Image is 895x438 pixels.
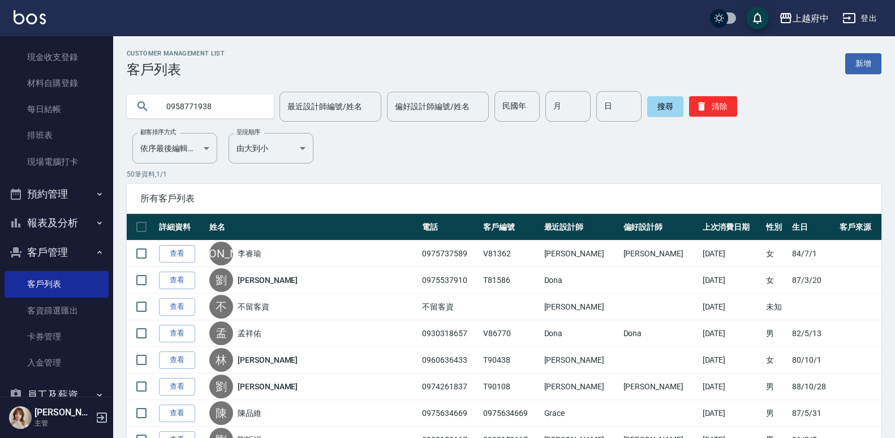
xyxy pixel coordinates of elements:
[541,294,621,320] td: [PERSON_NAME]
[541,373,621,400] td: [PERSON_NAME]
[789,241,837,267] td: 84/7/1
[5,380,109,410] button: 員工及薪資
[419,373,480,400] td: 0974261837
[159,245,195,263] a: 查看
[480,373,541,400] td: T90108
[541,241,621,267] td: [PERSON_NAME]
[789,320,837,347] td: 82/5/13
[5,96,109,122] a: 每日結帳
[156,214,206,241] th: 詳細資料
[5,350,109,376] a: 入金管理
[159,405,195,422] a: 查看
[700,294,764,320] td: [DATE]
[621,320,700,347] td: Dona
[419,267,480,294] td: 0975537910
[127,169,881,179] p: 50 筆資料, 1 / 1
[845,53,881,74] a: 新增
[541,267,621,294] td: Dona
[159,378,195,396] a: 查看
[700,320,764,347] td: [DATE]
[789,267,837,294] td: 87/3/20
[789,347,837,373] td: 80/10/1
[5,298,109,324] a: 客資篩選匯出
[763,347,789,373] td: 女
[140,128,176,136] label: 顧客排序方式
[838,8,881,29] button: 登出
[480,214,541,241] th: 客戶編號
[837,214,881,241] th: 客戶來源
[774,7,833,30] button: 上越府中
[9,406,32,429] img: Person
[789,400,837,427] td: 87/5/31
[5,70,109,96] a: 材料自購登錄
[5,208,109,238] button: 報表及分析
[541,400,621,427] td: Grace
[5,149,109,175] a: 現場電腦打卡
[480,241,541,267] td: V81362
[5,179,109,209] button: 預約管理
[236,128,260,136] label: 呈現順序
[789,373,837,400] td: 88/10/28
[541,214,621,241] th: 最近設計師
[419,400,480,427] td: 0975634669
[238,301,269,312] a: 不留客資
[209,321,233,345] div: 孟
[793,11,829,25] div: 上越府中
[480,267,541,294] td: T81586
[480,320,541,347] td: V86770
[763,320,789,347] td: 男
[789,214,837,241] th: 生日
[763,400,789,427] td: 男
[763,214,789,241] th: 性別
[159,351,195,369] a: 查看
[238,354,298,366] a: [PERSON_NAME]
[14,10,46,24] img: Logo
[647,96,683,117] button: 搜尋
[480,400,541,427] td: 0975634669
[127,50,225,57] h2: Customer Management List
[746,7,769,29] button: save
[159,325,195,342] a: 查看
[763,294,789,320] td: 未知
[159,272,195,289] a: 查看
[209,375,233,398] div: 劉
[689,96,737,117] button: 清除
[158,91,265,122] input: 搜尋關鍵字
[541,347,621,373] td: [PERSON_NAME]
[700,241,764,267] td: [DATE]
[763,267,789,294] td: 女
[238,381,298,392] a: [PERSON_NAME]
[419,347,480,373] td: 0960636433
[229,133,313,164] div: 由大到小
[700,347,764,373] td: [DATE]
[621,241,700,267] td: [PERSON_NAME]
[621,214,700,241] th: 偏好設計師
[238,407,261,419] a: 陳品維
[238,248,261,259] a: 李睿瑜
[209,348,233,372] div: 林
[209,268,233,292] div: 劉
[621,373,700,400] td: [PERSON_NAME]
[35,407,92,418] h5: [PERSON_NAME]
[5,271,109,297] a: 客戶列表
[700,400,764,427] td: [DATE]
[541,320,621,347] td: Dona
[700,267,764,294] td: [DATE]
[132,133,217,164] div: 依序最後編輯時間
[419,241,480,267] td: 0975737589
[35,418,92,428] p: 主管
[140,193,868,204] span: 所有客戶列表
[763,373,789,400] td: 男
[419,294,480,320] td: 不留客資
[5,122,109,148] a: 排班表
[480,347,541,373] td: T90438
[209,295,233,319] div: 不
[5,238,109,267] button: 客戶管理
[700,214,764,241] th: 上次消費日期
[238,328,261,339] a: 孟祥佑
[206,214,419,241] th: 姓名
[127,62,225,78] h3: 客戶列表
[419,320,480,347] td: 0930318657
[5,44,109,70] a: 現金收支登錄
[209,401,233,425] div: 陳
